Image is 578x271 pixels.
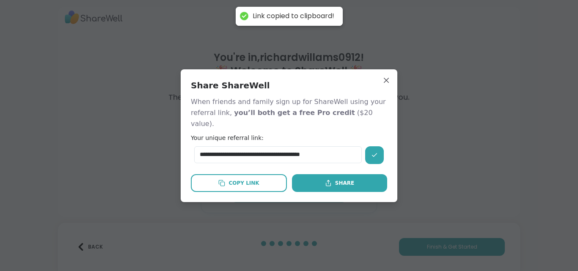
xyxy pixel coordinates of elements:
[253,12,334,21] div: Link copied to clipboard!
[218,179,259,187] div: Copy Link
[191,96,387,129] p: When friends and family sign up for ShareWell using your referral link, ($20 value).
[234,109,355,117] span: you’ll both get a free Pro credit
[191,174,287,192] button: Copy Link
[191,79,387,91] h2: Share ShareWell
[191,134,264,141] label: Your unique referral link:
[325,179,354,187] div: Share
[292,174,387,192] button: Share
